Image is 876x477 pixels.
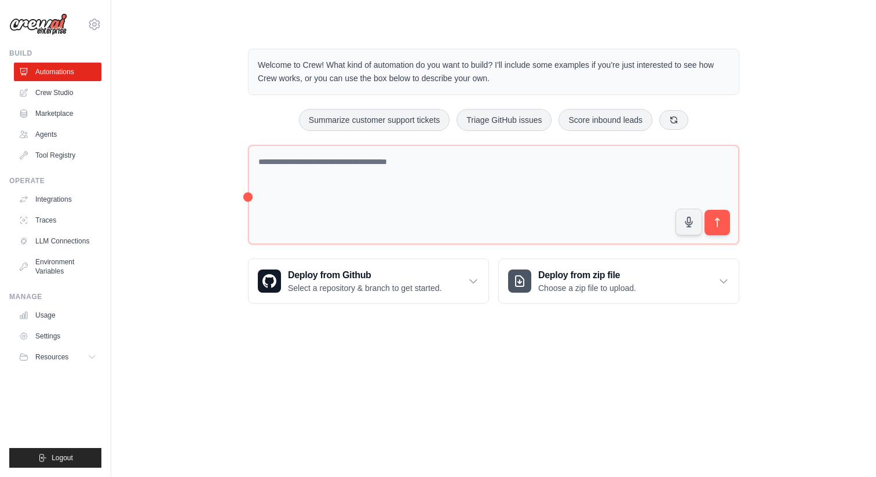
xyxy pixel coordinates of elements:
[14,253,101,281] a: Environment Variables
[538,268,636,282] h3: Deploy from zip file
[457,109,552,131] button: Triage GitHub issues
[14,83,101,102] a: Crew Studio
[14,348,101,366] button: Resources
[14,211,101,230] a: Traces
[288,268,441,282] h3: Deploy from Github
[14,63,101,81] a: Automations
[9,292,101,301] div: Manage
[35,352,68,362] span: Resources
[9,13,67,35] img: Logo
[9,448,101,468] button: Logout
[288,282,441,294] p: Select a repository & branch to get started.
[14,306,101,325] a: Usage
[14,327,101,345] a: Settings
[14,104,101,123] a: Marketplace
[14,232,101,250] a: LLM Connections
[258,59,729,85] p: Welcome to Crew! What kind of automation do you want to build? I'll include some examples if you'...
[559,109,652,131] button: Score inbound leads
[14,146,101,165] a: Tool Registry
[14,125,101,144] a: Agents
[9,176,101,185] div: Operate
[52,453,73,463] span: Logout
[299,109,450,131] button: Summarize customer support tickets
[9,49,101,58] div: Build
[14,190,101,209] a: Integrations
[538,282,636,294] p: Choose a zip file to upload.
